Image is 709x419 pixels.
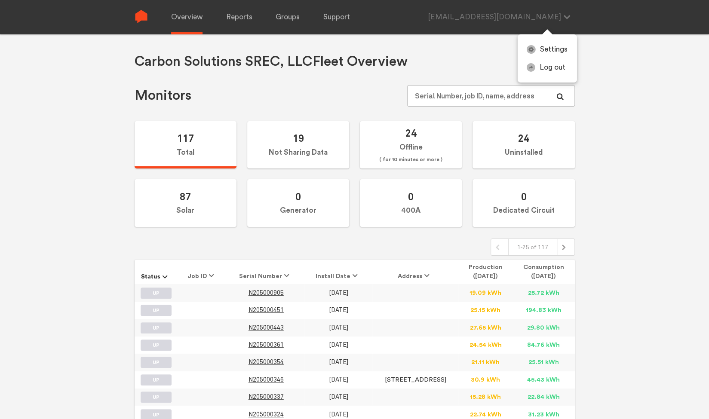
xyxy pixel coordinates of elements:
span: 87 [180,190,191,203]
label: UP [141,322,172,333]
h1: Carbon Solutions SREC, LLC Fleet Overview [135,53,408,70]
span: [DATE] [329,411,348,418]
td: 25.72 kWh [513,284,575,301]
label: Total [135,121,236,169]
td: 19.09 kWh [458,284,513,301]
td: 21.11 kWh [458,354,513,371]
a: N205000905 [249,290,284,296]
span: [DATE] [329,324,348,331]
span: ( for 10 minutes or more ) [379,155,442,165]
th: Address [372,260,458,284]
label: UP [141,305,172,316]
td: 15.28 kWh [458,388,513,406]
span: [DATE] [329,376,348,383]
label: UP [141,357,172,368]
a: N205000324 [249,411,284,418]
span: [DATE] [329,358,348,366]
label: Dedicated Circuit [473,179,574,227]
label: UP [141,391,172,403]
a: N205000337 [249,394,284,400]
a: N205000361 [249,342,284,348]
td: 27.65 kWh [458,319,513,336]
label: 400A [360,179,462,227]
a: N205000443 [249,324,284,331]
span: 0 [408,190,414,203]
span: N205000451 [249,306,284,314]
label: UP [141,374,172,385]
div: 1-25 of 117 [508,239,557,255]
span: 0 [521,190,526,203]
th: Job ID [178,260,227,284]
span: N205000905 [249,289,284,297]
td: 24.54 kWh [458,336,513,354]
td: [STREET_ADDRESS] [372,371,458,388]
span: N205000346 [249,376,284,383]
td: 84.76 kWh [513,336,575,354]
td: 29.80 kWh [513,319,575,336]
h1: Monitors [135,87,191,104]
th: Serial Number [227,260,304,284]
span: [DATE] [329,306,348,314]
a: Settings [518,40,577,59]
span: [DATE] [329,393,348,401]
th: Install Date [304,260,372,284]
a: N205000346 [249,376,284,383]
label: Not Sharing Data [247,121,349,169]
label: Generator [247,179,349,227]
span: 24 [405,127,417,139]
span: N205000443 [249,324,284,331]
span: 24 [518,132,529,144]
span: [DATE] [329,289,348,297]
span: 117 [177,132,194,144]
img: Sense Logo [135,10,148,23]
label: Solar [135,179,236,227]
td: 194.83 kWh [513,302,575,319]
label: Uninstalled [473,121,574,169]
th: Status [135,260,178,284]
span: 0 [295,190,301,203]
span: N205000337 [249,393,284,401]
a: N205000354 [249,359,284,365]
label: Offline [360,121,462,169]
span: N205000354 [249,358,284,366]
td: 45.43 kWh [513,371,575,388]
td: 30.9 kWh [458,371,513,388]
td: 25.15 kWh [458,302,513,319]
td: 25.51 kWh [513,354,575,371]
th: Production ([DATE]) [458,260,513,284]
span: [DATE] [329,341,348,349]
th: Consumption ([DATE]) [513,260,575,284]
label: UP [141,339,172,351]
label: UP [141,287,172,299]
input: Serial Number, job ID, name, address [407,85,574,107]
a: N205000451 [249,307,284,313]
span: N205000361 [249,341,284,349]
td: 22.84 kWh [513,388,575,406]
span: 19 [292,132,304,144]
a: Log out [518,58,577,77]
